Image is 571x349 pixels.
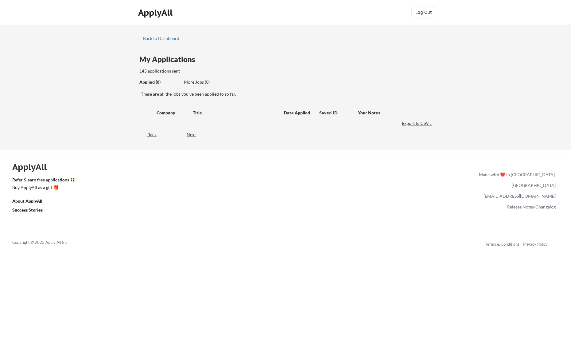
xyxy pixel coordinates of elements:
[193,110,278,116] div: Title
[187,132,203,138] div: Next
[12,240,83,246] div: Copyright © 2025 Apply All Inc
[12,198,42,204] u: About ApplyAll
[138,132,157,138] div: Back
[411,6,436,18] button: Log Out
[12,162,54,172] div: ApplyAll
[139,79,179,85] div: Applied (0)
[402,120,433,126] div: Export to CSV ↓
[358,110,428,116] div: Your Notes
[485,242,519,247] a: Terms & Conditions
[138,7,174,18] div: ApplyAll
[12,198,51,205] a: About ApplyAll
[484,193,556,199] a: [EMAIL_ADDRESS][DOMAIN_NAME]
[184,79,229,85] div: More Jobs (0)
[12,207,51,214] a: Success Stories
[184,79,229,85] div: These are job applications we think you'd be a good fit for, but couldn't apply you to automatica...
[12,207,43,212] u: Success Stories
[12,184,74,192] a: Buy ApplyAll as a gift 🎁
[319,107,358,118] div: Saved JD
[139,68,258,74] div: 145 applications sent
[476,169,556,191] div: Made with ❤️ in [GEOGRAPHIC_DATA], [GEOGRAPHIC_DATA]
[139,56,200,63] div: My Applications
[141,91,433,97] div: These are all the jobs you've been applied to so far.
[507,204,556,209] a: Release Notes/Changelog
[12,178,351,184] a: Refer & earn free applications 👯‍♀️
[523,242,548,247] a: Privacy Policy
[157,110,187,116] div: Company
[139,79,179,85] div: These are all the jobs you've been applied to so far.
[284,110,311,116] div: Date Applied
[138,36,184,42] a: ← Back to Dashboard
[138,36,184,41] div: ← Back to Dashboard
[12,185,74,190] div: Buy ApplyAll as a gift 🎁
